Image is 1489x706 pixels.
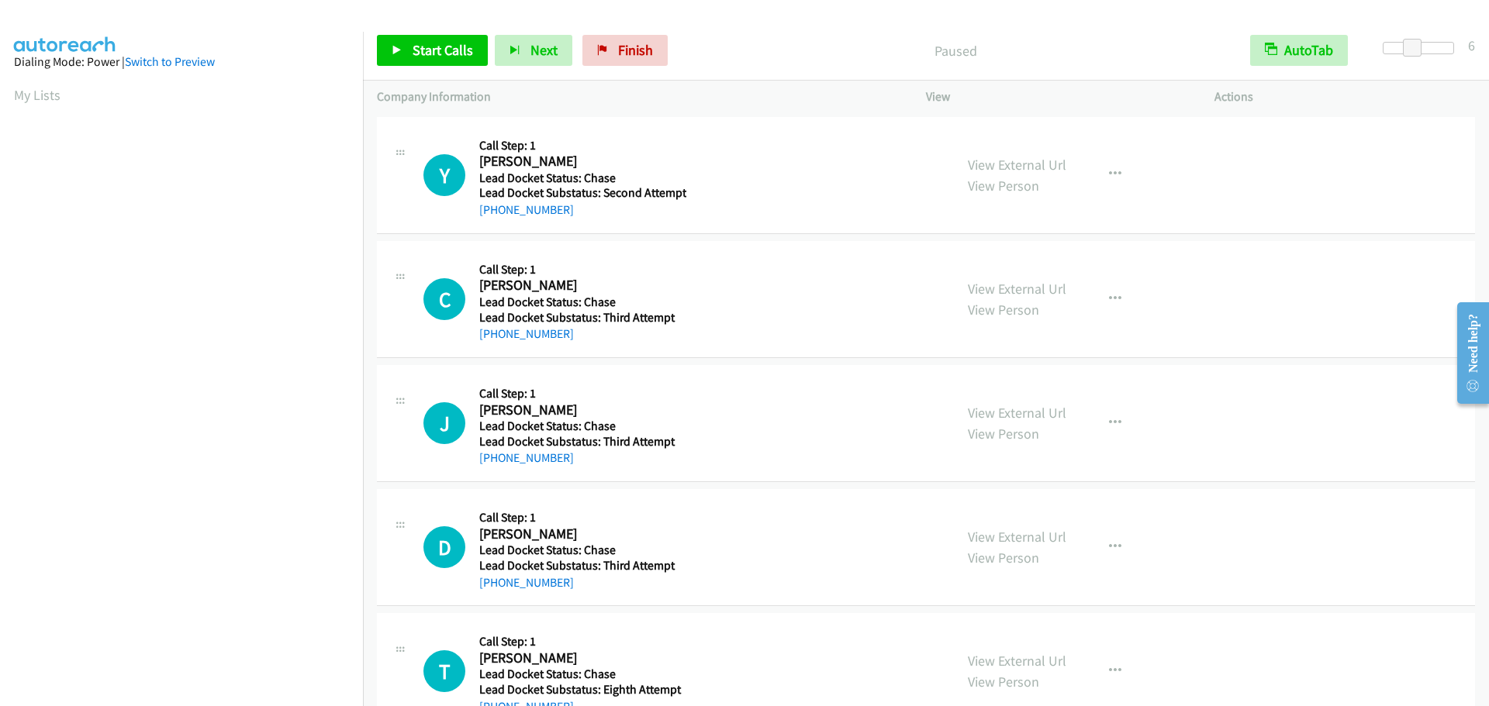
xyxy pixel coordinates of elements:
[479,510,686,525] h5: Call Step: 1
[582,35,668,66] a: Finish
[479,525,686,543] h2: [PERSON_NAME]
[479,202,574,217] a: [PHONE_NUMBER]
[479,386,686,401] h5: Call Step: 1
[530,41,558,59] span: Next
[479,262,686,277] h5: Call Step: 1
[479,634,686,649] h5: Call Step: 1
[926,88,1187,106] p: View
[479,401,686,419] h2: [PERSON_NAME]
[479,450,574,465] a: [PHONE_NUMBER]
[968,156,1066,174] a: View External Url
[479,434,686,449] h5: Lead Docket Substatus: Third Attempt
[479,153,686,170] h2: [PERSON_NAME]
[423,402,465,444] div: The call is yet to be attempted
[479,575,574,590] a: [PHONE_NUMBER]
[479,326,574,341] a: [PHONE_NUMBER]
[377,35,488,66] a: Start Calls
[1214,88,1475,106] p: Actions
[495,35,572,66] button: Next
[479,138,686,153] h5: Call Step: 1
[968,404,1066,422] a: View External Url
[423,154,465,196] div: The call is yet to be attempted
[968,652,1066,670] a: View External Url
[423,154,465,196] h1: Y
[125,54,215,69] a: Switch to Preview
[479,185,686,201] h5: Lead Docket Substatus: Second Attempt
[1444,291,1489,415] iframe: Resource Center
[479,649,686,667] h2: [PERSON_NAME]
[479,558,686,573] h5: Lead Docket Substatus: Third Attempt
[968,549,1039,567] a: View Person
[968,301,1039,319] a: View Person
[377,88,898,106] p: Company Information
[1468,35,1475,56] div: 6
[479,542,686,558] h5: Lead Docket Status: Chase
[423,526,465,568] h1: D
[14,53,349,71] div: Dialing Mode: Power |
[423,278,465,320] h1: C
[968,528,1066,546] a: View External Url
[968,280,1066,298] a: View External Url
[479,682,686,697] h5: Lead Docket Substatus: Eighth Attempt
[14,86,60,104] a: My Lists
[479,418,686,434] h5: Lead Docket Status: Chase
[479,294,686,310] h5: Lead Docket Status: Chase
[968,177,1039,195] a: View Person
[479,170,686,186] h5: Lead Docket Status: Chase
[479,666,686,682] h5: Lead Docket Status: Chase
[968,673,1039,691] a: View Person
[1250,35,1348,66] button: AutoTab
[423,278,465,320] div: The call is yet to be attempted
[423,402,465,444] h1: J
[423,650,465,692] h1: T
[413,41,473,59] span: Start Calls
[479,277,686,294] h2: [PERSON_NAME]
[689,40,1222,61] p: Paused
[479,310,686,325] h5: Lead Docket Substatus: Third Attempt
[618,41,653,59] span: Finish
[968,425,1039,443] a: View Person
